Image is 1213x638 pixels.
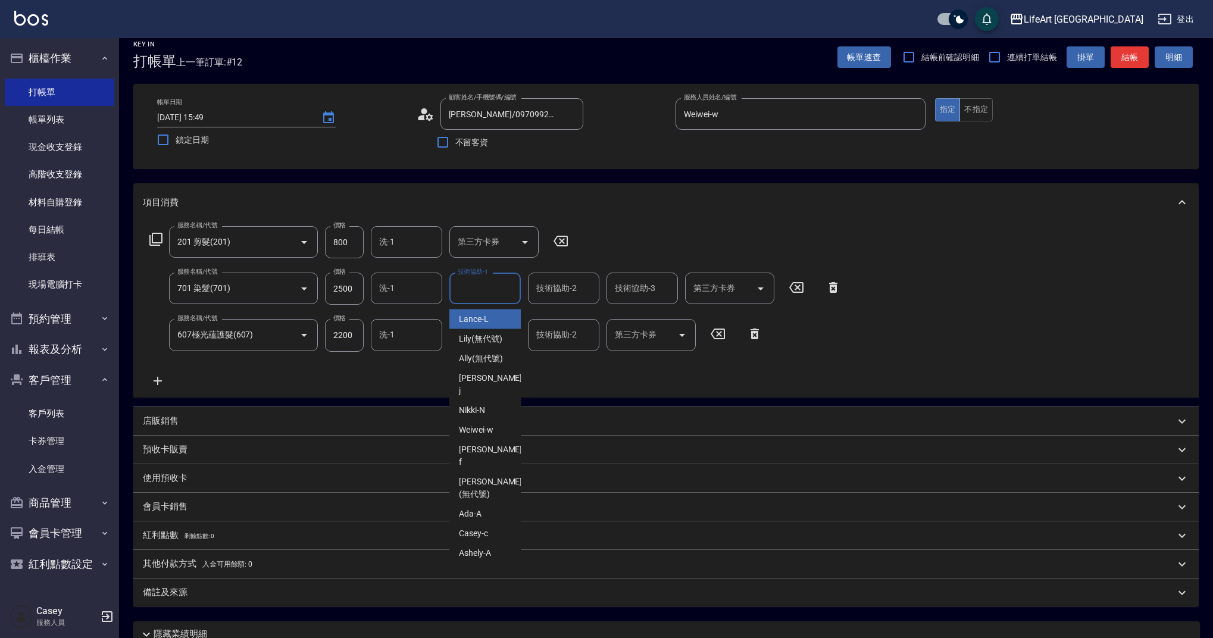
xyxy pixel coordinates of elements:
button: 掛單 [1067,46,1105,68]
div: 紅利點數剩餘點數: 0 [133,521,1199,550]
label: 服務名稱/代號 [177,267,217,276]
button: Open [295,326,314,345]
button: Open [673,326,692,345]
label: 技術協助-1 [458,267,488,276]
span: Lance -L [459,313,489,326]
a: 排班表 [5,243,114,271]
span: Ada -A [459,508,482,520]
span: Weiwei -w [459,424,493,436]
a: 每日結帳 [5,216,114,243]
button: 櫃檯作業 [5,43,114,74]
a: 現場電腦打卡 [5,271,114,298]
p: 備註及來源 [143,586,187,599]
span: [PERSON_NAME] -j [459,372,524,397]
button: 指定 [935,98,961,121]
button: Choose date, selected date is 2025-09-20 [314,104,343,132]
label: 價格 [333,314,346,323]
p: 服務人員 [36,617,97,628]
div: 店販銷售 [133,407,1199,436]
button: Open [295,279,314,298]
button: 客戶管理 [5,365,114,396]
h2: Key In [133,40,176,48]
span: Nikki -N [459,404,485,417]
button: 報表及分析 [5,334,114,365]
span: 入金可用餘額: 0 [202,560,253,568]
div: 使用預收卡 [133,464,1199,493]
button: 會員卡管理 [5,518,114,549]
a: 打帳單 [5,79,114,106]
label: 帳單日期 [157,98,182,107]
span: 鎖定日期 [176,134,209,146]
div: 其他付款方式入金可用餘額: 0 [133,550,1199,578]
button: 帳單速查 [837,46,891,68]
span: Lily (無代號) [459,333,502,345]
span: [PERSON_NAME] -f [459,443,524,468]
a: 客戶列表 [5,400,114,427]
h5: Casey [36,605,97,617]
p: 會員卡銷售 [143,501,187,513]
p: 預收卡販賣 [143,443,187,456]
span: 不留客資 [455,136,489,149]
span: 連續打單結帳 [1007,51,1057,64]
label: 服務名稱/代號 [177,221,217,230]
button: 預約管理 [5,304,114,334]
button: 不指定 [959,98,993,121]
div: LifeArt [GEOGRAPHIC_DATA] [1024,12,1143,27]
p: 店販銷售 [143,415,179,427]
span: [PERSON_NAME] (無代號) [459,476,522,501]
button: 商品管理 [5,487,114,518]
button: Open [515,233,534,252]
p: 使用預收卡 [143,472,187,484]
label: 價格 [333,221,346,230]
div: 預收卡販賣 [133,436,1199,464]
p: 紅利點數 [143,529,214,542]
span: Casey -c [459,527,488,540]
label: 價格 [333,267,346,276]
label: 服務人員姓名/編號 [684,93,736,102]
a: 入金管理 [5,455,114,483]
button: 結帳 [1111,46,1149,68]
span: 剩餘點數: 0 [185,533,214,539]
a: 高階收支登錄 [5,161,114,188]
button: Open [295,233,314,252]
span: 上一筆訂單:#12 [176,55,243,70]
button: LifeArt [GEOGRAPHIC_DATA] [1005,7,1148,32]
div: 會員卡銷售 [133,493,1199,521]
img: Person [10,605,33,628]
h3: 打帳單 [133,53,176,70]
div: 備註及來源 [133,578,1199,607]
span: Ally (無代號) [459,352,503,365]
p: 項目消費 [143,196,179,209]
button: 明細 [1155,46,1193,68]
button: 紅利點數設定 [5,549,114,580]
input: YYYY/MM/DD hh:mm [157,108,309,127]
div: 項目消費 [133,183,1199,221]
a: 卡券管理 [5,427,114,455]
a: 現金收支登錄 [5,133,114,161]
label: 服務名稱/代號 [177,314,217,323]
a: 材料自購登錄 [5,189,114,216]
img: Logo [14,11,48,26]
a: 帳單列表 [5,106,114,133]
span: Ashely -A [459,547,491,559]
button: 登出 [1153,8,1199,30]
span: 結帳前確認明細 [921,51,980,64]
label: 顧客姓名/手機號碼/編號 [449,93,517,102]
button: Open [751,279,770,298]
p: 其他付款方式 [143,558,252,571]
button: save [975,7,999,31]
